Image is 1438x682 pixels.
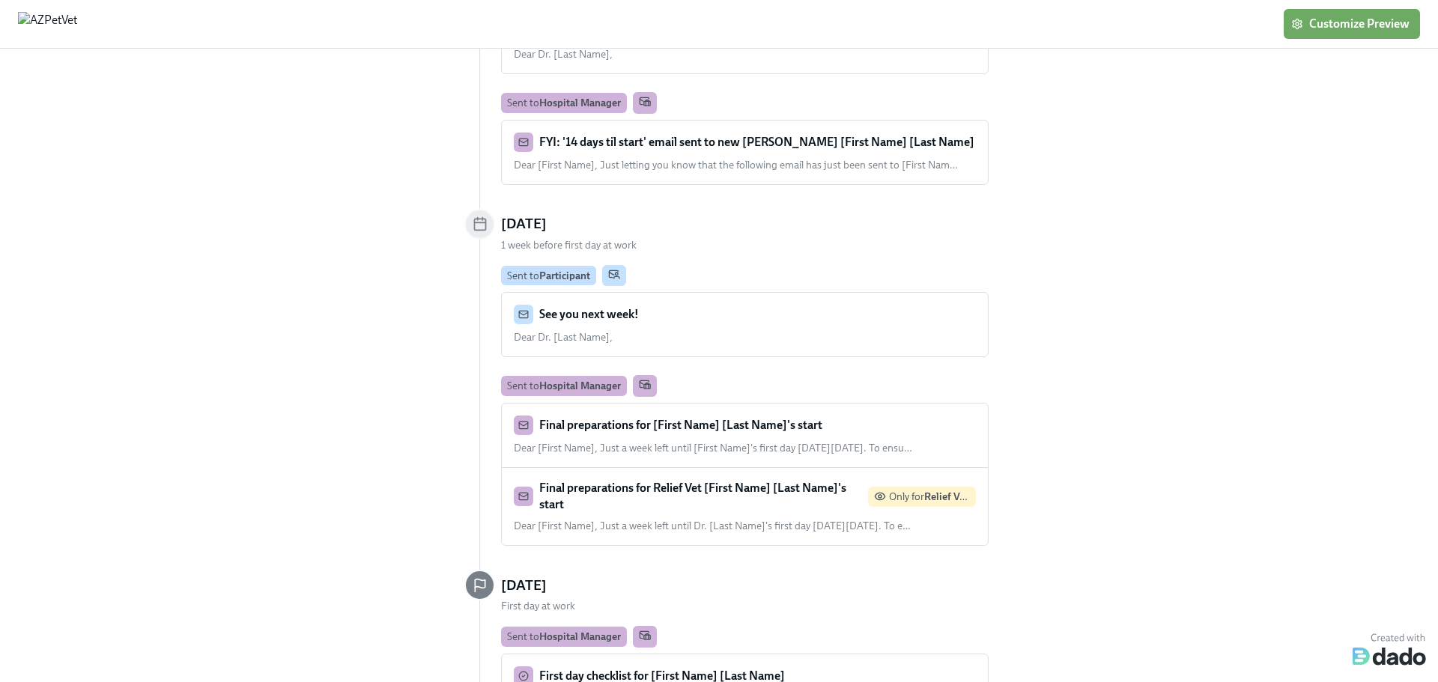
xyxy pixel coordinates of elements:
[539,481,846,511] strong: Final preparations for Relief Vet [First Name] [Last Name]'s start
[639,629,651,645] span: Work Email
[1353,630,1426,666] img: Dado
[514,331,613,344] span: Dear Dr. [Last Name],
[18,12,77,36] img: AZPetVet
[514,48,613,61] span: Dear Dr. [Last Name],
[539,380,621,392] strong: Hospital Manager
[1294,16,1410,31] span: Customize Preview
[514,305,976,324] div: See you next week!
[539,135,974,149] strong: FYI: '14 days til start' email sent to new [PERSON_NAME] [First Name] [Last Name]
[539,418,822,432] strong: Final preparations for [First Name] [Last Name]'s start
[507,96,621,110] div: Sent to
[507,269,590,283] div: Sent to
[507,630,621,644] div: Sent to
[639,95,651,111] span: Work Email
[539,97,621,109] strong: Hospital Manager
[1284,9,1420,39] button: Customize Preview
[889,490,973,503] span: Only for
[514,415,976,435] div: Final preparations for [First Name] [Last Name]'s start
[924,490,973,503] strong: Relief Vets
[539,630,621,642] strong: Hospital Manager
[514,520,911,532] span: Dear [First Name], Just a week left until Dr. [Last Name]'s first day [DATE][DATE]. To e …
[514,133,976,152] div: FYI: '14 days til start' email sent to new [PERSON_NAME] [First Name] [Last Name]
[507,379,621,393] div: Sent to
[608,268,620,284] span: Personal Email
[639,378,651,394] span: Work Email
[501,214,547,234] h5: [DATE]
[501,576,547,595] h5: [DATE]
[539,307,639,321] strong: See you next week!
[514,442,912,454] span: Dear [First Name], Just a week left until [First Name]'s first day [DATE][DATE]. To ensu …
[514,159,958,171] span: Dear [First Name], Just letting you know that the following email has just been sent to [First Nam …
[501,239,637,252] span: 1 week before first day at work
[539,270,590,281] strong: Participant
[514,480,976,513] div: Final preparations for Relief Vet [First Name] [Last Name]'s startOnly forRelief Vets
[501,600,575,612] span: First day at work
